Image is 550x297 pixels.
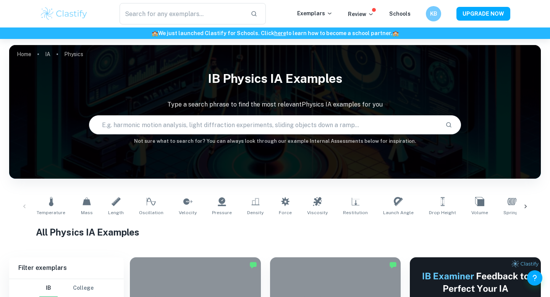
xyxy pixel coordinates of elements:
span: 🏫 [152,30,158,36]
img: Marked [389,261,397,269]
span: Length [108,209,124,216]
a: Schools [389,11,411,17]
a: here [274,30,286,36]
span: Oscillation [139,209,163,216]
span: Velocity [179,209,197,216]
span: Drop Height [429,209,456,216]
span: Force [279,209,292,216]
a: IA [45,49,50,60]
h6: We just launched Clastify for Schools. Click to learn how to become a school partner. [2,29,548,37]
span: 🏫 [392,30,399,36]
input: Search for any exemplars... [120,3,244,24]
span: Mass [81,209,93,216]
span: Launch Angle [383,209,414,216]
h6: KB [429,10,438,18]
p: Type a search phrase to find the most relevant Physics IA examples for you [9,100,541,109]
button: UPGRADE NOW [456,7,510,21]
span: Restitution [343,209,368,216]
button: Help and Feedback [527,270,542,286]
img: Marked [249,261,257,269]
span: Pressure [212,209,232,216]
p: Physics [64,50,83,58]
button: Search [442,118,455,131]
h1: All Physics IA Examples [36,225,514,239]
img: Clastify logo [40,6,88,21]
span: Volume [471,209,488,216]
p: Review [348,10,374,18]
p: Exemplars [297,9,333,18]
span: Springs [503,209,521,216]
h6: Not sure what to search for? You can always look through our example Internal Assessments below f... [9,137,541,145]
button: KB [426,6,441,21]
a: Home [17,49,31,60]
h6: Filter exemplars [9,257,124,279]
span: Viscosity [307,209,328,216]
span: Density [247,209,264,216]
h1: IB Physics IA examples [9,66,541,91]
span: Temperature [37,209,65,216]
input: E.g. harmonic motion analysis, light diffraction experiments, sliding objects down a ramp... [89,114,439,136]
